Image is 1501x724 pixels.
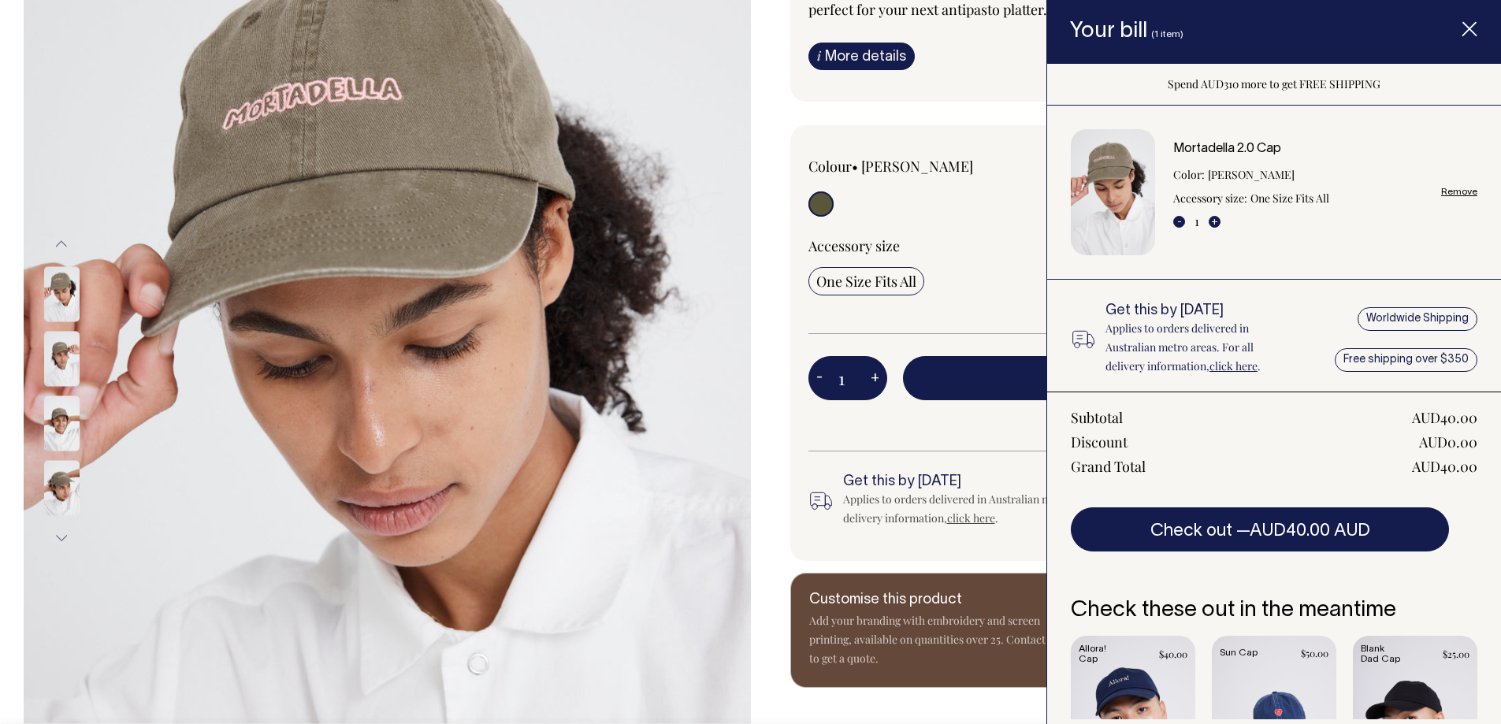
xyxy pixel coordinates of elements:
[1173,189,1247,208] dt: Accessory size:
[50,520,73,555] button: Next
[1250,189,1329,208] dd: One Size Fits All
[809,592,1061,608] h6: Customise this product
[44,331,80,386] img: moss
[1105,303,1292,319] h6: Get this by [DATE]
[44,460,80,515] img: Mortadella 2.0 Cap
[808,43,915,70] a: iMore details
[50,227,73,262] button: Previous
[809,611,1061,668] p: Add your branding with embroidery and screen printing, available on quantities over 25. Contact u...
[1412,457,1477,476] div: AUD40.00
[1209,358,1258,373] a: click here
[843,490,1147,528] div: Applies to orders delivered in Australian metro areas. For all delivery information, .
[808,236,1429,255] div: Accessory size
[852,157,858,176] span: •
[1441,187,1477,197] a: Remove
[44,266,80,321] img: moss
[1071,408,1123,427] div: Subtotal
[947,511,995,525] a: click here
[1209,216,1220,228] button: +
[903,356,1429,400] button: Add to bill —$40.00 AUD
[1071,129,1155,255] img: Mortadella 2.0 Cap
[1173,143,1281,154] a: Mortadella 2.0 Cap
[1151,30,1183,39] span: (1 item)
[1412,408,1477,427] div: AUD40.00
[808,267,924,295] input: One Size Fits All
[44,395,80,451] img: moss
[808,362,830,394] button: -
[1208,165,1295,184] dd: [PERSON_NAME]
[1419,433,1477,451] div: AUD0.00
[817,47,821,64] span: i
[861,157,973,176] label: [PERSON_NAME]
[816,272,916,291] span: One Size Fits All
[1250,523,1370,539] span: AUD40.00 AUD
[1173,216,1185,228] button: -
[1173,165,1205,184] dt: Color:
[1071,599,1477,623] h6: Check these out in the meantime
[808,157,1057,176] div: Colour
[1071,457,1146,476] div: Grand Total
[1071,507,1449,551] button: Check out —AUD40.00 AUD
[863,362,887,394] button: +
[1105,319,1292,376] p: Applies to orders delivered in Australian metro areas. For all delivery information, .
[843,474,1147,490] h6: Get this by [DATE]
[903,410,1429,429] span: Spend AUD310 more to get FREE SHIPPING
[1168,76,1380,91] span: Spend AUD310 more to get FREE SHIPPING
[1071,433,1128,451] div: Discount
